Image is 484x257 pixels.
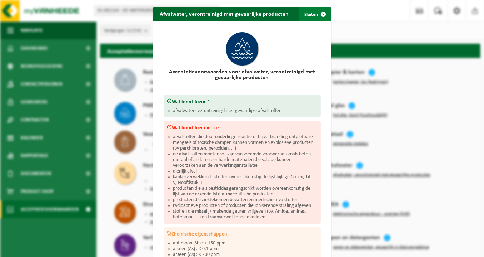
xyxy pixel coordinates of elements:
[153,7,296,21] h2: Afvalwater, verontreinigd met gevaarlijke producten
[173,186,317,197] li: producten die als pesticides gerangschikt worden overeenkomstig de lijst van de erkende fytofarma...
[167,125,317,131] h3: Wat hoort hier niet in?
[173,108,317,114] li: afvalwaters verontreinigd met gevaarlijke afvalstoffen
[173,241,317,246] li: antimoon (Sb) : < 150 ppm
[173,174,317,186] li: kankerverwekkende stoffen overeenkomstig de lijst bijlage Codex, Titel V, Hoofdstuk II
[173,246,317,252] li: arseen (As) : < 0,1 ppm
[164,69,321,81] h2: Acceptatievoorwaarden voor afvalwater, verontreinigd met gevaarlijke producten
[299,7,331,21] button: Sluiten
[173,209,317,220] li: stoffen die misselijk makende geuren vrijgeven (bv. Amide, amines, boterzuur, ...) en traanverwek...
[167,231,317,237] h3: Chemische eigenschappen
[173,134,317,151] li: afvalstoffen die door onderlinge reactie of bij verbranding ontplofbare mengsels of toxische damp...
[167,98,317,105] h3: Wat hoort hierin?
[173,197,317,203] li: producten die ziektekiemen bevatten en medische afvalstoffen
[173,203,317,209] li: radioactieve producten of producten die ioniserende straling afgeven
[173,151,317,169] li: de afvalstoffen moeten vrij zijn van vreemde voorwerpen zoals beton, metaal of andere zeer harde ...
[173,169,317,174] li: dierlijk afval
